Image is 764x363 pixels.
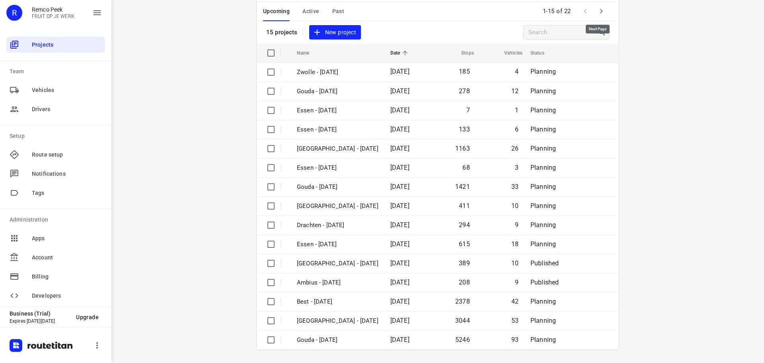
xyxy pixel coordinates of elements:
span: [DATE] [390,164,409,171]
span: Planning [530,221,556,229]
span: 10 [511,202,518,210]
span: Developers [32,292,102,300]
span: Tags [32,189,102,197]
span: 3 [515,164,518,171]
p: Team [10,67,105,76]
span: 93 [511,336,518,343]
span: Planning [530,336,556,343]
div: Billing [6,269,105,285]
span: 33 [511,183,518,190]
span: Planning [530,68,556,75]
span: 68 [462,164,470,171]
span: Account [32,253,102,262]
span: 18 [511,240,518,248]
div: R [6,5,22,21]
span: [DATE] [390,221,409,229]
span: Vehicles [494,48,522,58]
span: Published [530,279,559,286]
p: Administration [10,216,105,224]
span: 278 [459,87,470,95]
span: Stops [451,48,474,58]
button: Upgrade [70,310,105,324]
p: FRUIT OP JE WERK [32,14,74,19]
p: Essen - Monday [297,240,378,249]
input: Search projects [528,26,597,39]
span: [DATE] [390,240,409,248]
p: Zwolle - Tuesday [297,202,378,211]
span: Planning [530,126,556,133]
span: Name [297,48,320,58]
span: Planning [530,202,556,210]
p: Zwolle - Friday [297,68,378,77]
span: Published [530,259,559,267]
span: [DATE] [390,145,409,152]
div: Apps [6,230,105,246]
div: Route setup [6,147,105,163]
p: Essen - Tuesday [297,163,378,173]
span: [DATE] [390,87,409,95]
span: Status [530,48,555,58]
span: Planning [530,164,556,171]
p: Setup [10,132,105,140]
span: Planning [530,106,556,114]
span: [DATE] [390,183,409,190]
p: Essen - Friday [297,106,378,115]
span: 1-15 of 22 [540,3,574,20]
p: Ambius - Monday [297,278,378,287]
div: Developers [6,288,105,304]
span: 3044 [455,317,470,324]
span: Vehicles [32,86,102,94]
span: Planning [530,183,556,190]
div: Drivers [6,101,105,117]
span: Notifications [32,170,102,178]
span: 5246 [455,336,470,343]
span: 4 [515,68,518,75]
span: Planning [530,317,556,324]
p: Zwolle - Monday [297,316,378,326]
div: Notifications [6,166,105,182]
span: 9 [515,221,518,229]
span: [DATE] [390,279,409,286]
span: 1421 [455,183,470,190]
p: Expires [DATE][DATE] [10,318,70,324]
span: 1163 [455,145,470,152]
span: Billing [32,273,102,281]
span: Route setup [32,151,102,159]
span: 6 [515,126,518,133]
span: 10 [511,259,518,267]
span: 208 [459,279,470,286]
div: Account [6,249,105,265]
span: 615 [459,240,470,248]
span: Upgrade [76,314,99,320]
p: 15 projects [266,29,298,36]
div: Search [597,27,609,37]
span: Upcoming [263,6,290,16]
span: 9 [515,279,518,286]
span: [DATE] [390,202,409,210]
div: Tags [6,185,105,201]
span: 26 [511,145,518,152]
span: [DATE] [390,317,409,324]
p: Gouda - Friday [297,87,378,96]
span: 12 [511,87,518,95]
span: New project [314,27,356,37]
span: 185 [459,68,470,75]
div: Projects [6,37,105,53]
span: Planning [530,240,556,248]
span: Planning [530,145,556,152]
span: [DATE] [390,126,409,133]
span: [DATE] [390,68,409,75]
p: Gouda - Monday [297,336,378,345]
p: Gouda - Tuesday [297,182,378,192]
span: Projects [32,41,102,49]
span: 294 [459,221,470,229]
p: Best - Monday [297,297,378,306]
span: 7 [466,106,470,114]
p: Business (Trial) [10,310,70,317]
span: Drivers [32,105,102,114]
span: Planning [530,298,556,305]
button: New project [309,25,361,40]
p: Remco Peek [32,6,74,13]
p: Zwolle - Wednesday [297,144,378,153]
span: [DATE] [390,106,409,114]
